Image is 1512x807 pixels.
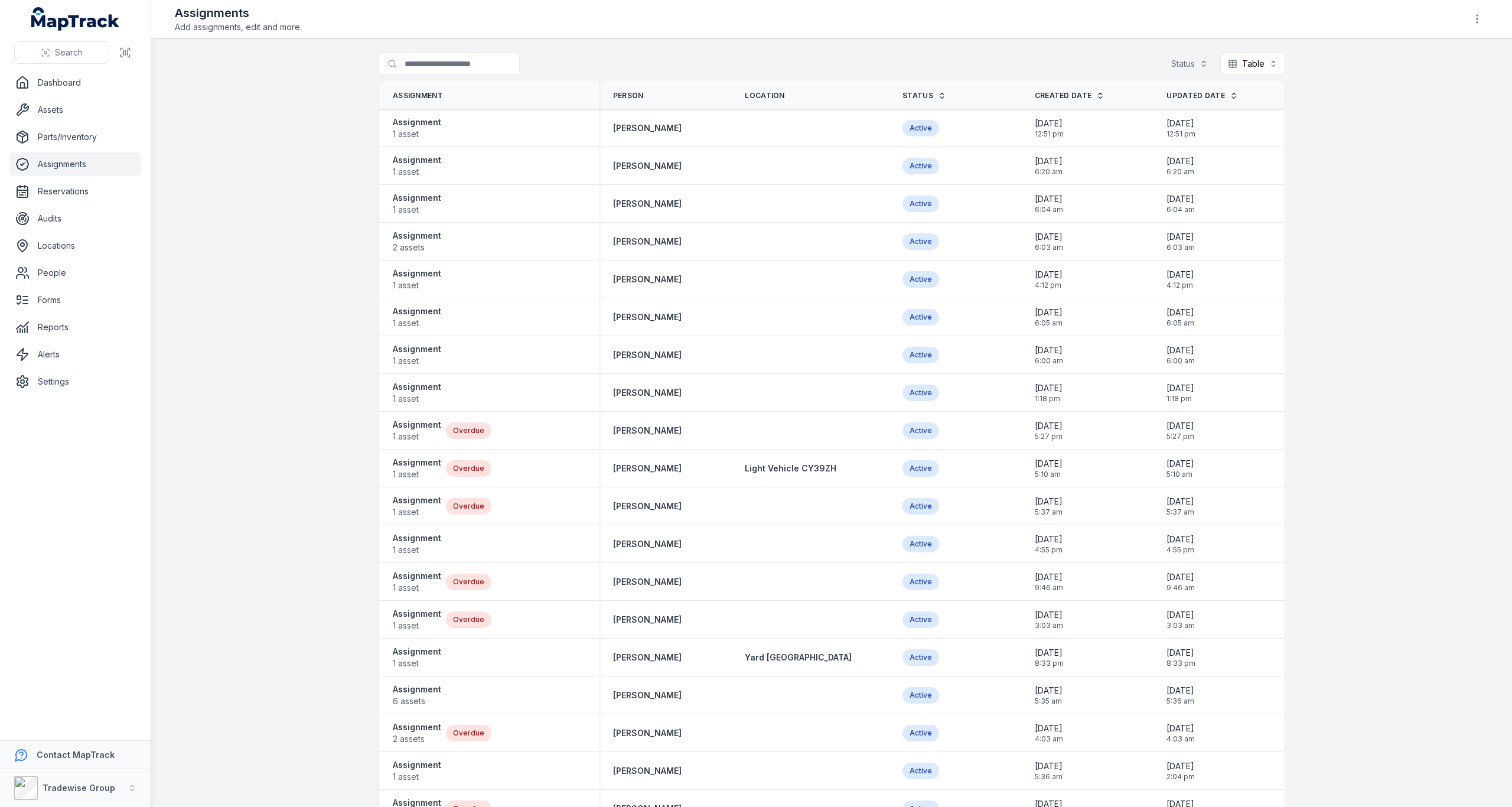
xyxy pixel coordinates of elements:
div: Active [902,611,939,628]
time: 9/16/2025, 6:03:20 AM [1035,231,1063,252]
span: 6:05 am [1035,318,1063,328]
a: Yard [GEOGRAPHIC_DATA] [745,652,852,663]
a: Forms [9,288,141,312]
span: [DATE] [1166,647,1195,659]
a: Audits [9,207,141,230]
strong: Assignment [393,154,441,166]
span: 6:00 am [1166,356,1195,366]
strong: [PERSON_NAME] [613,122,682,134]
span: Status [902,91,933,100]
a: Settings [9,370,141,393]
span: 5:37 am [1035,507,1063,517]
div: Active [902,687,939,704]
strong: Assignment [393,759,441,771]
span: [DATE] [1035,231,1063,243]
span: 8:33 pm [1166,659,1195,668]
div: Overdue [446,574,491,590]
span: 5:27 pm [1166,432,1194,441]
time: 9/8/2025, 5:27:30 PM [1035,420,1063,441]
div: Active [902,574,939,590]
strong: Assignment [393,419,441,431]
div: Active [902,536,939,552]
span: 6:05 am [1166,318,1194,328]
time: 9/8/2025, 5:10:20 AM [1035,458,1063,479]
span: Yard [GEOGRAPHIC_DATA] [745,652,852,662]
span: [DATE] [1035,760,1063,772]
span: 1 asset [393,128,441,140]
span: [DATE] [1035,609,1063,621]
span: [DATE] [1166,155,1194,167]
time: 9/8/2025, 5:10:20 AM [1166,458,1194,479]
span: Search [55,47,83,58]
time: 9/12/2025, 6:00:46 AM [1035,344,1063,366]
a: Assignment1 asset [393,154,441,178]
div: Active [902,196,939,212]
span: Assignment [393,91,443,100]
div: Active [902,271,939,288]
time: 8/11/2025, 5:36:49 AM [1035,760,1063,782]
span: 6 assets [393,695,441,707]
span: [DATE] [1035,685,1063,697]
span: 4:12 pm [1166,281,1194,290]
a: Assignment1 asset [393,381,441,405]
time: 8/14/2025, 4:03:22 AM [1035,723,1063,744]
span: 6:03 am [1035,243,1063,252]
span: 5:27 pm [1035,432,1063,441]
time: 8/21/2025, 5:36:39 AM [1166,685,1194,706]
span: 12:51 pm [1166,129,1195,139]
div: Overdue [446,460,491,477]
span: [DATE] [1166,420,1194,432]
strong: Assignment [393,570,441,582]
span: 2 assets [393,733,441,745]
a: [PERSON_NAME] [613,236,682,248]
span: 6:04 am [1166,205,1195,214]
span: [DATE] [1035,496,1063,507]
strong: [PERSON_NAME] [613,576,682,588]
strong: [PERSON_NAME] [613,160,682,172]
a: Updated Date [1166,91,1238,100]
a: Alerts [9,343,141,366]
span: 4:55 pm [1035,545,1063,555]
span: 1:18 pm [1166,394,1194,403]
strong: Tradewise Group [43,783,115,793]
div: Active [902,725,939,741]
span: 5:35 am [1035,697,1063,706]
time: 8/28/2025, 8:33:52 PM [1166,647,1195,668]
a: Assignment1 asset [393,457,441,480]
time: 9/16/2025, 6:03:20 AM [1166,231,1195,252]
span: 1 asset [393,355,441,367]
time: 9/16/2025, 12:51:48 PM [1166,118,1195,139]
a: Assignment1 asset [393,116,441,140]
span: [DATE] [1035,382,1063,394]
time: 9/16/2025, 6:04:18 AM [1035,193,1063,214]
span: [DATE] [1166,118,1195,129]
time: 9/16/2025, 12:51:48 PM [1035,118,1064,139]
time: 9/16/2025, 6:20:42 AM [1166,155,1194,177]
span: 4:03 am [1166,734,1195,744]
span: 1 asset [393,204,441,216]
strong: [PERSON_NAME] [613,614,682,626]
div: Active [902,498,939,515]
span: [DATE] [1166,344,1195,356]
a: [PERSON_NAME] [613,349,682,361]
span: [DATE] [1166,382,1194,394]
span: [DATE] [1035,458,1063,470]
a: [PERSON_NAME] [613,652,682,663]
strong: Assignment [393,494,441,506]
span: 5:10 am [1166,470,1194,479]
span: 5:36 am [1166,697,1194,706]
span: [DATE] [1035,118,1064,129]
strong: Assignment [393,608,441,620]
span: [DATE] [1035,533,1063,545]
strong: Assignment [393,268,441,279]
strong: [PERSON_NAME] [613,198,682,210]
time: 9/2/2025, 4:55:05 PM [1166,533,1194,555]
span: [DATE] [1166,231,1195,243]
a: [PERSON_NAME] [613,500,682,512]
a: Assignments [9,152,141,176]
time: 8/21/2025, 5:35:34 AM [1035,685,1063,706]
a: Assignment1 asset [393,343,441,367]
strong: [PERSON_NAME] [613,727,682,739]
span: 1 asset [393,317,441,329]
button: Status [1164,53,1216,75]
